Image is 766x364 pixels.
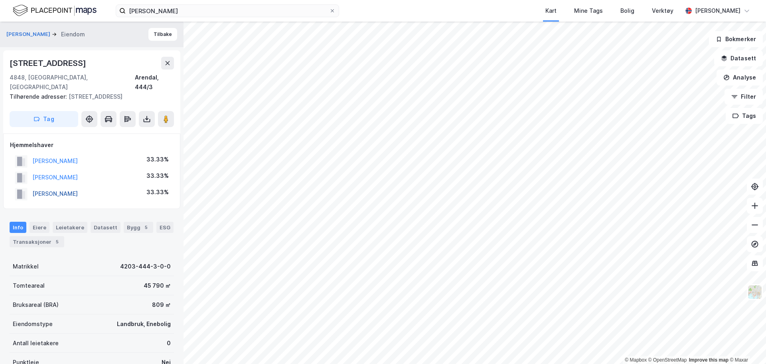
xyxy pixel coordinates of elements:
[10,111,78,127] button: Tag
[53,222,87,233] div: Leietakere
[146,155,169,164] div: 33.33%
[13,281,45,290] div: Tomteareal
[620,6,634,16] div: Bolig
[10,222,26,233] div: Info
[10,73,135,92] div: 4848, [GEOGRAPHIC_DATA], [GEOGRAPHIC_DATA]
[13,319,53,329] div: Eiendomstype
[714,50,763,66] button: Datasett
[625,357,647,363] a: Mapbox
[717,70,763,86] button: Analyse
[53,238,61,246] div: 5
[124,222,153,233] div: Bygg
[726,108,763,124] button: Tags
[10,140,174,150] div: Hjemmelshaver
[117,319,171,329] div: Landbruk, Enebolig
[126,5,329,17] input: Søk på adresse, matrikkel, gårdeiere, leietakere eller personer
[10,93,69,100] span: Tilhørende adresser:
[726,326,766,364] iframe: Chat Widget
[135,73,174,92] div: Arendal, 444/3
[13,300,59,310] div: Bruksareal (BRA)
[652,6,673,16] div: Verktøy
[13,338,59,348] div: Antall leietakere
[10,236,64,247] div: Transaksjoner
[10,92,168,101] div: [STREET_ADDRESS]
[725,89,763,105] button: Filter
[142,223,150,231] div: 5
[13,262,39,271] div: Matrikkel
[545,6,557,16] div: Kart
[144,281,171,290] div: 45 790 ㎡
[709,31,763,47] button: Bokmerker
[156,222,174,233] div: ESG
[10,57,88,70] div: [STREET_ADDRESS]
[747,284,762,300] img: Z
[695,6,740,16] div: [PERSON_NAME]
[574,6,603,16] div: Mine Tags
[91,222,120,233] div: Datasett
[30,222,49,233] div: Eiere
[167,338,171,348] div: 0
[61,30,85,39] div: Eiendom
[148,28,177,41] button: Tilbake
[13,4,97,18] img: logo.f888ab2527a4732fd821a326f86c7f29.svg
[152,300,171,310] div: 809 ㎡
[146,187,169,197] div: 33.33%
[689,357,728,363] a: Improve this map
[648,357,687,363] a: OpenStreetMap
[6,30,52,38] button: [PERSON_NAME]
[120,262,171,271] div: 4203-444-3-0-0
[146,171,169,181] div: 33.33%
